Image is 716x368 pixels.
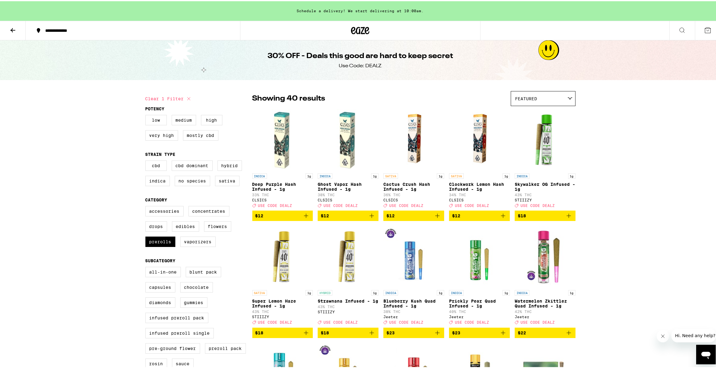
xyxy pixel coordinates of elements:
label: Infused Preroll Single [145,327,214,337]
label: No Species [175,175,210,185]
p: 1g [568,172,575,178]
div: CLSICS [318,197,378,201]
p: Deep Purple Hash Infused - 1g [252,181,313,190]
iframe: Close message [657,329,669,341]
p: INDICA [515,172,529,178]
img: Jeeter - Blueberry Kush Quad Infused - 1g [383,225,444,286]
img: CLSICS - Deep Purple Hash Infused - 1g [252,108,313,169]
a: Open page for Skywalker OG Infused - 1g from STIIIZY [515,108,575,209]
label: Gummies [180,296,207,307]
p: Prickly Pear Quad Infused - 1g [449,297,510,307]
p: 43% THC [318,304,378,307]
label: Pre-ground Flower [145,342,200,352]
label: Accessories [145,205,184,215]
span: USE CODE DEALZ [389,202,423,206]
label: CBD Dominant [172,159,213,170]
legend: Subcategory [145,257,176,262]
span: USE CODE DEALZ [521,202,555,206]
p: Blueberry Kush Quad Infused - 1g [383,297,444,307]
p: 1g [305,289,313,294]
img: STIIIZY - Super Lemon Haze Infused - 1g [252,225,313,286]
label: Chocolate [180,281,213,291]
button: Add to bag [449,326,510,337]
label: Preroll Pack [205,342,246,352]
p: 1g [502,289,510,294]
a: Open page for Prickly Pear Quad Infused - 1g from Jeeter [449,225,510,326]
img: CLSICS - Cactus Crush Hash Infused - 1g [393,108,434,169]
label: Capsules [145,281,175,291]
img: CLSICS - Clockwork Lemon Hash Infused - 1g [459,108,500,169]
label: Concentrates [188,205,229,215]
span: $12 [452,212,460,217]
a: Open page for Strawnana Infused - 1g from STIIIZY [318,225,378,326]
span: $18 [321,329,329,334]
p: 1g [437,289,444,294]
p: 42% THC [515,308,575,312]
button: Add to bag [318,209,378,220]
label: Very High [145,129,178,139]
div: STIIIZY [515,197,575,201]
button: Add to bag [318,326,378,337]
img: Jeeter - Watermelon Zkittlez Quad Infused - 1g [515,225,575,286]
img: CLSICS - Ghost Vapor Hash Infused - 1g [318,108,378,169]
label: Sauce [172,357,194,368]
p: 36% THC [383,192,444,196]
button: Add to bag [383,209,444,220]
span: Featured [515,95,537,100]
label: Blunt Pack [186,266,221,276]
p: Clockwork Lemon Hash Infused - 1g [449,181,510,190]
p: INDICA [383,289,398,294]
button: Clear 1 filter [145,90,192,105]
p: SATIVA [383,172,398,178]
p: 43% THC [515,192,575,196]
label: Sativa [215,175,239,185]
p: 1g [305,172,313,178]
label: Low [145,114,167,124]
button: Add to bag [449,209,510,220]
p: HYBRID [318,289,332,294]
p: Watermelon Zkittlez Quad Infused - 1g [515,297,575,307]
label: High [201,114,222,124]
p: SATIVA [252,289,267,294]
span: USE CODE DEALZ [455,202,489,206]
p: 43% THC [252,308,313,312]
div: STIIIZY [318,309,378,313]
button: Add to bag [252,209,313,220]
button: Add to bag [383,326,444,337]
div: Jeeter [449,314,510,318]
div: Jeeter [515,314,575,318]
label: CBD [145,159,167,170]
span: USE CODE DEALZ [258,202,292,206]
label: Mostly CBD [183,129,218,139]
span: USE CODE DEALZ [323,202,358,206]
span: $18 [518,212,526,217]
div: Jeeter [383,314,444,318]
p: Ghost Vapor Hash Infused - 1g [318,181,378,190]
div: CLSICS [449,197,510,201]
label: Hybrid [217,159,242,170]
label: Medium [172,114,196,124]
legend: Potency [145,105,165,110]
button: Add to bag [515,326,575,337]
label: Edibles [172,220,199,230]
a: Open page for Deep Purple Hash Infused - 1g from CLSICS [252,108,313,209]
span: USE CODE DEALZ [455,319,489,323]
div: STIIIZY [252,314,313,318]
p: INDICA [515,289,529,294]
span: $23 [386,329,395,334]
p: 38% THC [383,308,444,312]
img: STIIIZY - Strawnana Infused - 1g [318,225,378,286]
span: $12 [255,212,264,217]
p: 38% THC [318,192,378,196]
iframe: Message from company [671,328,716,341]
p: INDICA [252,172,267,178]
span: $12 [386,212,395,217]
p: 40% THC [449,308,510,312]
p: Skywalker OG Infused - 1g [515,181,575,190]
p: Strawnana Infused - 1g [318,297,378,302]
label: Diamonds [145,296,175,307]
span: USE CODE DEALZ [258,319,292,323]
p: Super Lemon Haze Infused - 1g [252,297,313,307]
a: Open page for Ghost Vapor Hash Infused - 1g from CLSICS [318,108,378,209]
span: USE CODE DEALZ [323,319,358,323]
